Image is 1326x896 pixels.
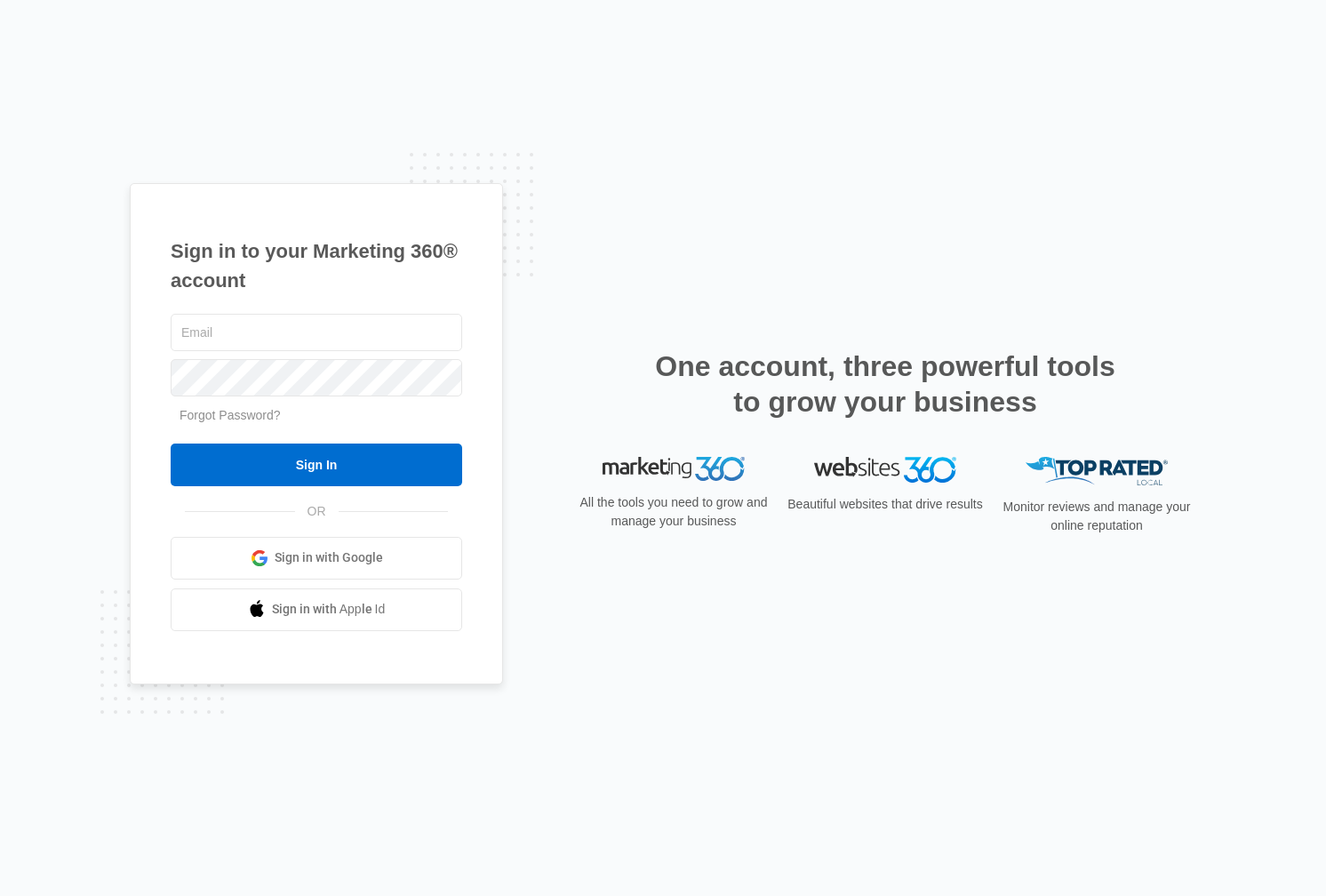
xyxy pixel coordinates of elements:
[574,493,773,531] p: All the tools you need to grow and manage your business
[171,588,462,631] a: Sign in with Apple Id
[786,495,985,514] p: Beautiful websites that drive results
[272,600,386,619] span: Sign in with Apple Id
[650,348,1121,420] h2: One account, three powerful tools to grow your business
[275,548,383,567] span: Sign in with Google
[171,444,462,486] input: Sign In
[171,314,462,351] input: Email
[180,408,281,422] a: Forgot Password?
[603,457,745,482] img: Marketing 360
[997,498,1196,535] p: Monitor reviews and manage your online reputation
[171,236,462,295] h1: Sign in to your Marketing 360® account
[1026,457,1168,486] img: Top Rated Local
[171,537,462,580] a: Sign in with Google
[814,457,956,483] img: Websites 360
[295,502,339,521] span: OR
